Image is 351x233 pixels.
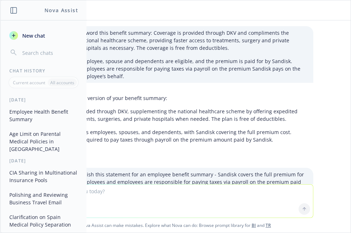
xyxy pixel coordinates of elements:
a: TR [266,222,271,228]
p: Here’s a polished version of your benefit summary: [45,94,306,102]
button: Clarification on Spain Medical Policy Separation [6,211,81,230]
p: Eligibility includes employees, spouses, and dependents, with Sandisk covering the full premium c... [45,128,306,143]
button: Age Limit on Parental Medical Policies in [GEOGRAPHIC_DATA] [6,128,81,155]
p: All accounts [50,80,74,86]
input: Search chats [21,48,78,58]
button: Employee Health Benefit Summary [6,106,81,125]
p: Employee, spouse and dependents are eligible, and the premium is paid for by Sandisk. Employees a... [79,57,306,80]
div: Chat History [1,68,86,74]
button: Polishing and Reviewing Business Travel Email [6,189,81,208]
button: CIA Sharing in Multinational Insurance Pools [6,167,81,186]
a: BI [252,222,256,228]
h1: Nova Assist [45,6,78,14]
div: [DATE] [1,158,86,164]
p: Coverage is provided through DKV, supplementing the national healthcare scheme by offering expedi... [45,108,306,123]
p: Current account [13,80,45,86]
p: polish this statement for an employee benefit summary - Sandisk covers the full premium for emplo... [79,171,306,193]
div: [DATE] [1,97,86,103]
span: Nova Assist can make mistakes. Explore what Nova can do: Browse prompt library for and [3,218,348,233]
button: New chat [6,29,81,42]
span: New chat [21,32,45,39]
p: re word this benefit summary: Coverage is provided through DKV and compliments the national healt... [79,29,306,52]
